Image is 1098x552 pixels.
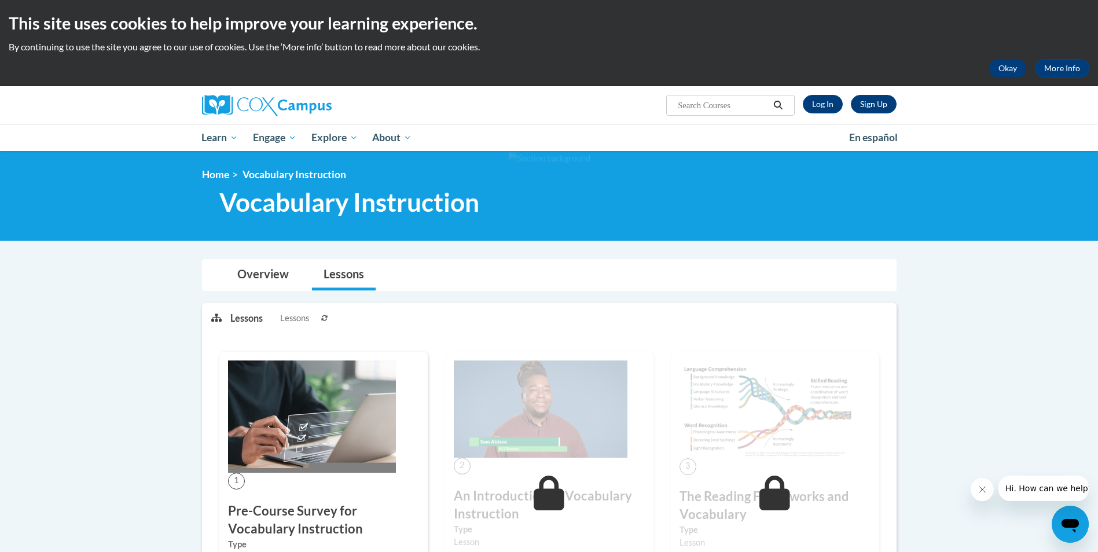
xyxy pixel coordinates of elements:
a: Register [851,95,897,113]
span: 1 [228,473,245,490]
h3: The Reading Frameworks and Vocabulary [680,488,871,524]
a: More Info [1035,59,1089,78]
a: Log In [803,95,843,113]
iframe: Message from company [998,476,1089,501]
button: Okay [989,59,1026,78]
a: About [365,124,419,151]
a: Lessons [312,260,376,290]
img: Course Image [454,360,627,458]
div: Lesson [680,536,871,549]
label: Type [228,538,419,551]
img: Course Image [228,360,396,473]
span: 3 [680,458,696,475]
img: Section background [508,152,590,165]
img: Cox Campus [202,95,332,116]
label: Type [454,523,645,536]
input: Search Courses [677,98,769,112]
span: 2 [454,458,471,474]
span: Vocabulary Instruction [243,168,346,181]
p: Lessons [230,312,263,325]
iframe: Button to launch messaging window [1052,506,1089,543]
span: En español [849,131,898,143]
span: Hi. How can we help? [7,8,94,17]
span: About [372,131,412,145]
h3: An Introduction to Vocabulary Instruction [454,487,645,523]
span: Engage [253,131,296,145]
p: By continuing to use the site you agree to our use of cookies. Use the ‘More info’ button to read... [9,41,1089,53]
a: Cox Campus [202,95,422,116]
a: Explore [304,124,365,151]
a: Engage [245,124,304,151]
label: Type [680,524,871,536]
a: Learn [194,124,246,151]
iframe: Close message [971,478,994,501]
h3: Pre-Course Survey for Vocabulary Instruction [228,502,419,538]
span: Vocabulary Instruction [219,187,479,218]
a: Overview [226,260,300,290]
a: Home [202,168,229,181]
img: Course Image [680,360,853,458]
a: En español [842,126,905,150]
div: Main menu [185,124,914,151]
span: Explore [311,131,358,145]
button: Search [769,98,787,112]
h2: This site uses cookies to help improve your learning experience. [9,12,1089,35]
span: Learn [201,131,238,145]
span: Lessons [280,312,309,325]
div: Lesson [454,536,645,549]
